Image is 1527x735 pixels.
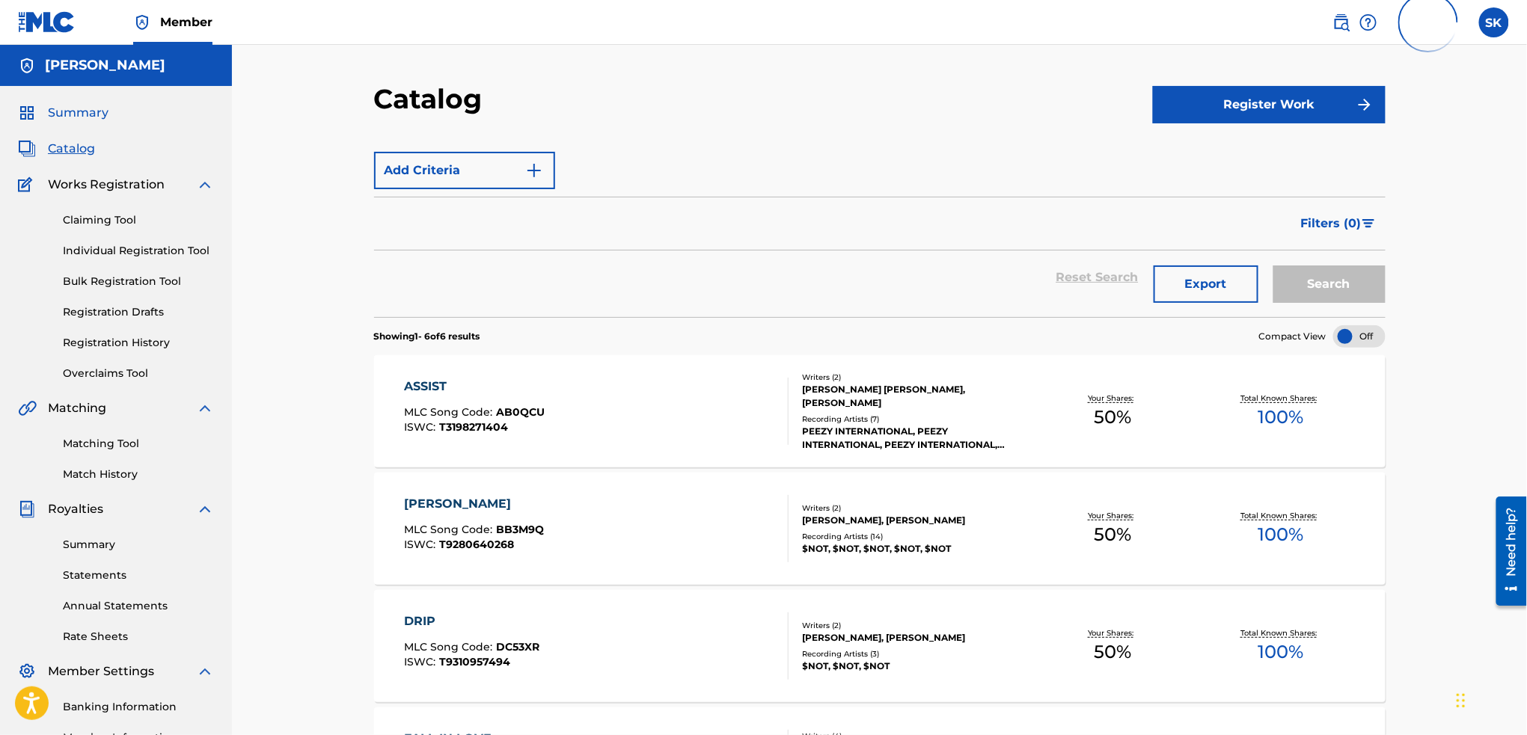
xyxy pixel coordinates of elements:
div: $NOT, $NOT, $NOT, $NOT, $NOT [803,542,1029,556]
img: help [1359,13,1377,31]
span: T3198271404 [439,420,508,434]
div: Recording Artists ( 3 ) [803,648,1029,659]
span: Catalog [48,140,95,158]
p: Showing 1 - 6 of 6 results [374,330,480,343]
h5: Shahzore Khan [45,57,165,74]
span: Works Registration [48,176,165,194]
img: Member Settings [18,662,36,680]
div: User Menu [1479,7,1509,37]
span: ISWC : [404,420,439,434]
img: MLC Logo [18,11,76,33]
div: Help [1359,7,1377,37]
span: ISWC : [404,538,439,551]
span: T9310957494 [439,655,510,668]
span: MLC Song Code : [404,640,496,653]
a: Public Search [1332,7,1350,37]
img: Works Registration [18,176,37,194]
span: MLC Song Code : [404,523,496,536]
span: 100 % [1258,639,1304,665]
img: expand [196,662,214,680]
a: Bulk Registration Tool [63,274,214,289]
div: Recording Artists ( 14 ) [803,531,1029,542]
img: expand [196,399,214,417]
img: f7272a7cc735f4ea7f67.svg [1356,96,1374,114]
span: DC53XR [496,640,539,653]
a: Matching Tool [63,436,214,452]
img: filter [1362,219,1375,228]
div: [PERSON_NAME], [PERSON_NAME] [803,631,1029,645]
iframe: Chat Widget [1452,663,1527,735]
img: Top Rightsholder [133,13,151,31]
a: Rate Sheets [63,629,214,645]
button: Filters (0) [1292,205,1386,242]
a: CatalogCatalog [18,140,95,158]
div: [PERSON_NAME] [PERSON_NAME], [PERSON_NAME] [803,383,1029,410]
img: Royalties [18,500,36,518]
a: Match History [63,467,214,482]
div: $NOT, $NOT, $NOT [803,659,1029,673]
a: [PERSON_NAME]MLC Song Code:BB3M9QISWC:T9280640268Writers (2)[PERSON_NAME], [PERSON_NAME]Recording... [374,473,1386,585]
span: BB3M9Q [496,523,544,536]
a: Annual Statements [63,598,214,614]
span: 50 % [1094,639,1131,665]
span: T9280640268 [439,538,514,551]
p: Total Known Shares: [1241,627,1321,639]
span: 50 % [1094,404,1131,431]
span: Member Settings [48,662,154,680]
img: expand [196,176,214,194]
a: Overclaims Tool [63,366,214,381]
span: Filters ( 0 ) [1301,215,1362,233]
a: Registration Drafts [63,304,214,320]
img: search [1332,13,1350,31]
p: Total Known Shares: [1241,393,1321,404]
span: 100 % [1258,404,1304,431]
span: Member [160,13,212,31]
img: Matching [18,399,37,417]
div: DRIP [404,612,539,630]
p: Total Known Shares: [1241,510,1321,521]
div: Recording Artists ( 7 ) [803,413,1029,425]
span: ISWC : [404,655,439,668]
a: Registration History [63,335,214,351]
img: 9d2ae6d4665cec9f34b9.svg [525,162,543,179]
span: Royalties [48,500,103,518]
form: Search Form [374,144,1386,317]
img: Accounts [18,57,36,75]
button: Add Criteria [374,152,555,189]
a: Claiming Tool [63,212,214,228]
a: DRIPMLC Song Code:DC53XRISWC:T9310957494Writers (2)[PERSON_NAME], [PERSON_NAME]Recording Artists ... [374,590,1386,702]
a: SummarySummary [18,104,108,122]
span: Compact View [1259,330,1326,343]
img: Catalog [18,140,36,158]
div: PEEZY INTERNATIONAL, PEEZY INTERNATIONAL, PEEZY INTERNATIONAL, PEEZY INTERNATIONAL, PEEZY INTERNA... [803,425,1029,452]
div: Writers ( 2 ) [803,372,1029,383]
span: 50 % [1094,521,1131,548]
a: Summary [63,537,214,553]
div: Drag [1457,678,1466,723]
div: Writers ( 2 ) [803,502,1029,514]
div: [PERSON_NAME] [404,495,544,513]
div: [PERSON_NAME], [PERSON_NAME] [803,514,1029,527]
h2: Catalog [374,82,490,116]
span: Summary [48,104,108,122]
a: Statements [63,568,214,583]
div: Writers ( 2 ) [803,620,1029,631]
button: Register Work [1153,86,1386,123]
a: Banking Information [63,699,214,715]
p: Your Shares: [1088,627,1137,639]
iframe: Resource Center [1485,491,1527,612]
span: 100 % [1258,521,1304,548]
a: ASSISTMLC Song Code:AB0QCUISWC:T3198271404Writers (2)[PERSON_NAME] [PERSON_NAME], [PERSON_NAME]Re... [374,355,1386,467]
p: Your Shares: [1088,393,1137,404]
img: Summary [18,104,36,122]
a: Individual Registration Tool [63,243,214,259]
button: Export [1154,265,1258,303]
p: Your Shares: [1088,510,1137,521]
span: AB0QCU [496,405,545,419]
div: ASSIST [404,378,545,396]
span: MLC Song Code : [404,405,496,419]
img: expand [196,500,214,518]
